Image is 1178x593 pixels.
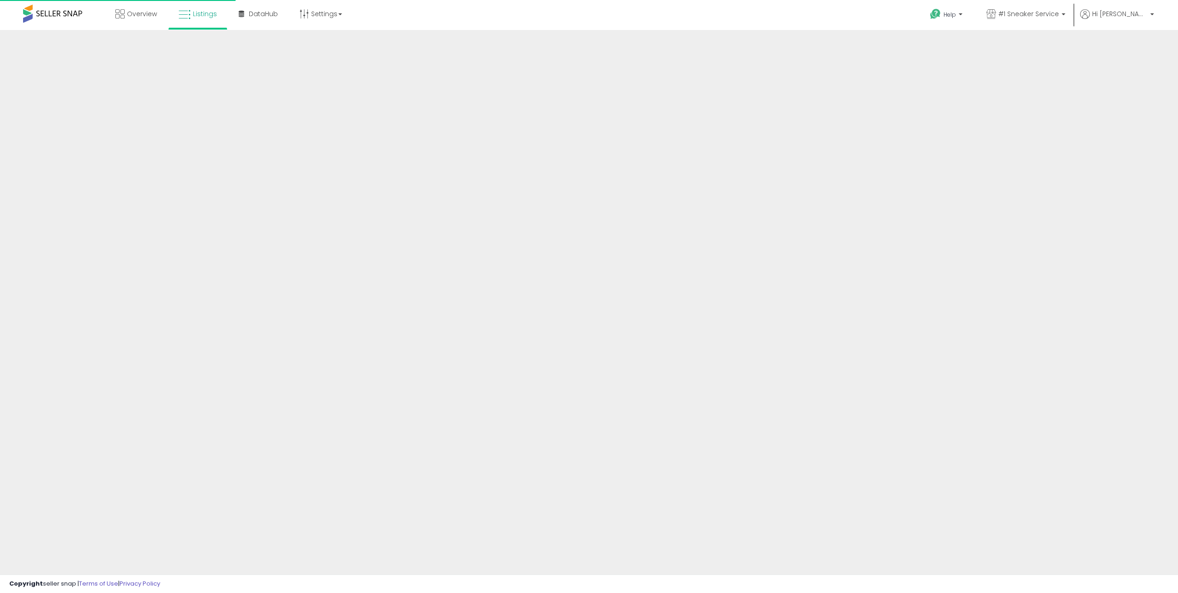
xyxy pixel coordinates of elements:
[923,1,972,30] a: Help
[127,9,157,18] span: Overview
[249,9,278,18] span: DataHub
[998,9,1059,18] span: #1 Sneaker Service
[930,8,941,20] i: Get Help
[193,9,217,18] span: Listings
[1092,9,1148,18] span: Hi [PERSON_NAME]
[944,11,956,18] span: Help
[1080,9,1154,30] a: Hi [PERSON_NAME]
